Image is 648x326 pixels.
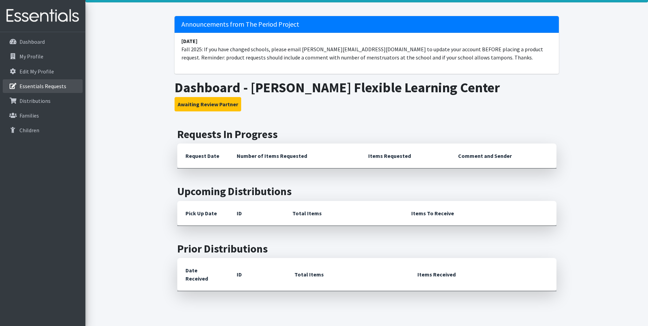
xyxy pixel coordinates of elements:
[229,258,286,291] th: ID
[229,144,360,168] th: Number of Items Requested
[175,16,559,33] h5: Announcements from The Period Project
[177,258,229,291] th: Date Received
[19,112,39,119] p: Families
[177,242,556,255] h2: Prior Distributions
[177,128,556,141] h2: Requests In Progress
[286,258,409,291] th: Total Items
[360,144,450,168] th: Items Requested
[3,4,83,27] img: HumanEssentials
[19,53,43,60] p: My Profile
[19,83,66,90] p: Essentials Requests
[19,68,54,75] p: Edit My Profile
[403,201,556,226] th: Items To Receive
[19,38,45,45] p: Dashboard
[175,33,559,66] li: Fall 2025: If you have changed schools, please email [PERSON_NAME][EMAIL_ADDRESS][DOMAIN_NAME] to...
[3,50,83,63] a: My Profile
[3,94,83,108] a: Distributions
[19,97,51,104] p: Distributions
[284,201,403,226] th: Total Items
[409,258,556,291] th: Items Received
[229,201,284,226] th: ID
[3,123,83,137] a: Children
[175,79,559,96] h1: Dashboard - [PERSON_NAME] Flexible Learning Center
[3,35,83,49] a: Dashboard
[450,144,556,168] th: Comment and Sender
[181,38,197,44] strong: [DATE]
[177,201,229,226] th: Pick Up Date
[3,109,83,122] a: Families
[3,65,83,78] a: Edit My Profile
[177,144,229,168] th: Request Date
[175,97,241,111] button: Awaiting Review Partner
[177,185,556,198] h2: Upcoming Distributions
[3,79,83,93] a: Essentials Requests
[19,127,39,134] p: Children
